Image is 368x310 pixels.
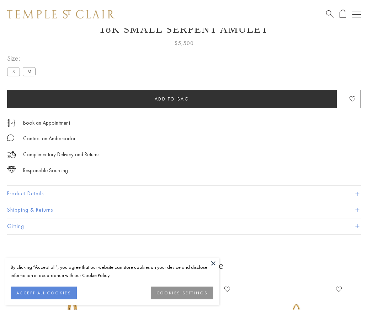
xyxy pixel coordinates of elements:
[175,39,194,48] span: $5,500
[11,287,77,299] button: ACCEPT ALL COOKIES
[7,23,361,35] h1: 18K Small Serpent Amulet
[7,119,16,127] img: icon_appointment.svg
[7,150,16,159] img: icon_delivery.svg
[7,218,361,234] button: Gifting
[7,186,361,202] button: Product Details
[11,263,213,279] div: By clicking “Accept all”, you agree that our website can store cookies on your device and disclos...
[23,67,36,76] label: M
[326,10,334,18] a: Search
[23,119,70,127] a: Book an Appointment
[23,166,68,175] div: Responsible Sourcing
[7,10,114,18] img: Temple St. Clair
[7,67,20,76] label: S
[340,10,346,18] a: Open Shopping Bag
[7,166,16,173] img: icon_sourcing.svg
[7,202,361,218] button: Shipping & Returns
[7,134,14,141] img: MessageIcon-01_2.svg
[352,10,361,18] button: Open navigation
[7,53,38,64] span: Size:
[23,150,99,159] p: Complimentary Delivery and Returns
[151,287,213,299] button: COOKIES SETTINGS
[7,90,337,108] button: Add to bag
[23,134,75,143] div: Contact an Ambassador
[155,96,190,102] span: Add to bag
